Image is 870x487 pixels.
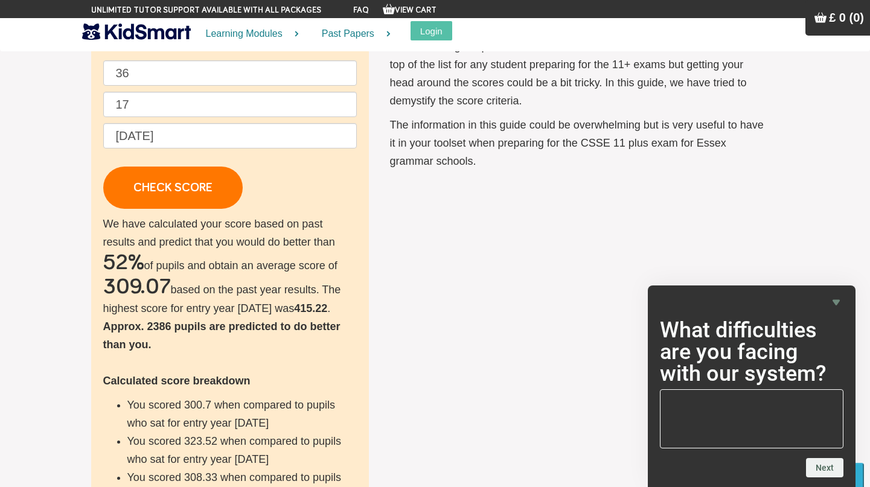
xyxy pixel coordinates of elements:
[814,11,827,24] img: Your items in the shopping basket
[191,18,307,50] a: Learning Modules
[383,3,395,15] img: Your items in the shopping basket
[103,320,341,351] b: Approx. 2386 pupils are predicted to do better than you.
[127,432,357,468] li: You scored 323.52 when compared to pupils who sat for entry year [DATE]
[660,295,843,477] div: What difficulties are you facing with our system?
[829,295,843,310] button: Hide survey
[103,123,357,148] input: Date of birth (d/m/y) e.g. 27/12/2007
[103,60,357,86] input: English raw score
[103,375,251,387] b: Calculated score breakdown
[82,21,191,42] img: KidSmart logo
[307,18,398,50] a: Past Papers
[390,37,767,110] p: Understanding the pass marks and the admissions criteria should be on the top of the list for any...
[127,396,357,432] li: You scored 300.7 when compared to pupils who sat for entry year [DATE]
[103,275,171,299] h2: 309.07
[660,389,843,448] textarea: What difficulties are you facing with our system?
[390,116,767,170] p: The information in this guide could be overwhelming but is very useful to have it in your toolset...
[103,167,243,209] a: CHECK SCORE
[411,21,452,40] button: Login
[103,92,357,117] input: Maths raw score
[294,302,327,314] b: 415.22
[383,6,437,14] a: View Cart
[660,319,843,384] h2: What difficulties are you facing with our system?
[353,6,369,14] a: FAQ
[806,458,843,477] button: Next question
[91,4,321,16] span: Unlimited tutor support available with all packages
[829,11,864,24] span: £ 0 (0)
[103,251,144,275] h2: 52%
